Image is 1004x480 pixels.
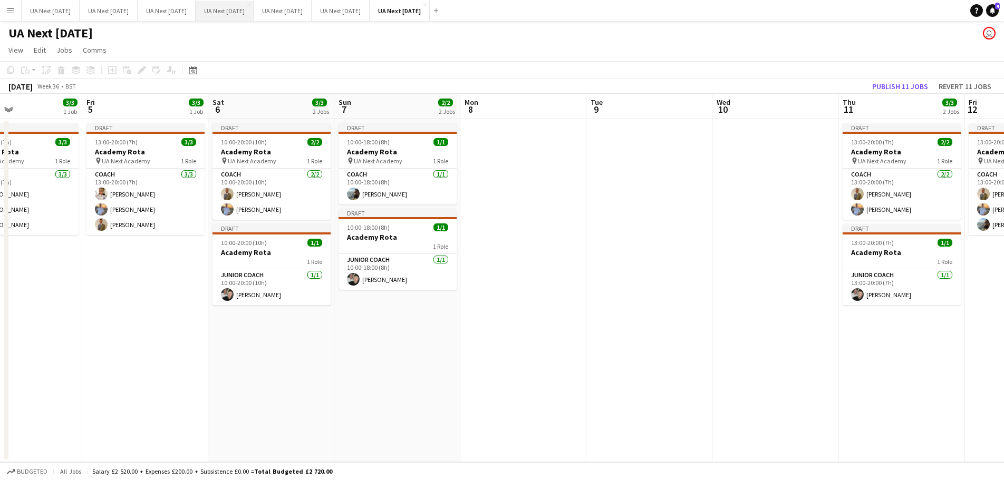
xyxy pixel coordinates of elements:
span: 10:00-20:00 (10h) [221,239,267,247]
span: 3/3 [181,138,196,146]
app-card-role: Coach2/210:00-20:00 (10h)[PERSON_NAME][PERSON_NAME] [213,169,331,220]
button: UA Next [DATE] [312,1,370,21]
div: Draft [843,123,961,132]
span: View [8,45,23,55]
div: Draft [339,123,457,132]
button: Publish 11 jobs [868,80,932,93]
span: 1 Role [307,157,322,165]
span: UA Next Academy [354,157,402,165]
span: Sat [213,97,224,107]
span: 1/1 [307,239,322,247]
span: 1 Role [181,157,196,165]
span: 7 [337,103,351,115]
app-job-card: Draft10:00-20:00 (10h)1/1Academy Rota1 RoleJunior Coach1/110:00-20:00 (10h)[PERSON_NAME] [213,224,331,305]
span: Tue [591,97,603,107]
span: 12 [967,103,977,115]
span: Edit [34,45,46,55]
span: Wed [717,97,730,107]
button: UA Next [DATE] [370,1,430,21]
button: UA Next [DATE] [80,1,138,21]
div: Draft [213,123,331,132]
div: Draft [843,224,961,232]
span: Fri [969,97,977,107]
span: Comms [83,45,107,55]
span: 1/1 [433,223,448,231]
button: UA Next [DATE] [254,1,312,21]
span: Sun [339,97,351,107]
span: All jobs [58,467,83,475]
div: [DATE] [8,81,33,92]
span: 3/3 [189,99,204,106]
app-card-role: Coach1/110:00-18:00 (8h)[PERSON_NAME] [339,169,457,204]
span: 8 [463,103,478,115]
span: 5 [85,103,95,115]
app-job-card: Draft10:00-18:00 (8h)1/1Academy Rota1 RoleJunior Coach1/110:00-18:00 (8h)[PERSON_NAME] [339,209,457,290]
span: 9 [589,103,603,115]
app-job-card: Draft13:00-20:00 (7h)2/2Academy Rota UA Next Academy1 RoleCoach2/213:00-20:00 (7h)[PERSON_NAME][P... [843,123,961,220]
app-card-role: Junior Coach1/110:00-18:00 (8h)[PERSON_NAME] [339,254,457,290]
app-card-role: Junior Coach1/110:00-20:00 (10h)[PERSON_NAME] [213,269,331,305]
span: 1 Role [937,157,952,165]
a: Jobs [52,43,76,57]
span: 13:00-20:00 (7h) [851,138,894,146]
span: 2/2 [307,138,322,146]
a: Comms [79,43,111,57]
span: Week 36 [35,82,61,90]
div: Draft [86,123,205,132]
h1: UA Next [DATE] [8,25,93,41]
button: UA Next [DATE] [138,1,196,21]
h3: Academy Rota [339,232,457,242]
a: 4 [986,4,999,17]
a: Edit [30,43,50,57]
span: 10:00-20:00 (10h) [221,138,267,146]
div: 2 Jobs [943,107,959,115]
span: 1/1 [433,138,448,146]
span: Mon [465,97,478,107]
div: 1 Job [63,107,77,115]
h3: Academy Rota [339,147,457,156]
h3: Academy Rota [843,147,961,156]
span: Total Budgeted £2 720.00 [254,467,332,475]
span: 1 Role [433,242,448,250]
app-job-card: Draft13:00-20:00 (7h)1/1Academy Rota1 RoleJunior Coach1/113:00-20:00 (7h)[PERSON_NAME] [843,224,961,305]
button: UA Next [DATE] [22,1,80,21]
span: Thu [843,97,856,107]
button: UA Next [DATE] [196,1,254,21]
app-card-role: Junior Coach1/113:00-20:00 (7h)[PERSON_NAME] [843,269,961,305]
button: Budgeted [5,466,49,477]
span: 3/3 [312,99,327,106]
span: Jobs [56,45,72,55]
span: Fri [86,97,95,107]
div: 2 Jobs [313,107,329,115]
button: Revert 11 jobs [934,80,996,93]
span: UA Next Academy [102,157,150,165]
span: UA Next Academy [228,157,276,165]
span: 10:00-18:00 (8h) [347,138,390,146]
div: Salary £2 520.00 + Expenses £200.00 + Subsistence £0.00 = [92,467,332,475]
app-card-role: Coach2/213:00-20:00 (7h)[PERSON_NAME][PERSON_NAME] [843,169,961,220]
span: 1 Role [937,258,952,266]
app-job-card: Draft13:00-20:00 (7h)3/3Academy Rota UA Next Academy1 RoleCoach3/313:00-20:00 (7h)[PERSON_NAME][P... [86,123,205,235]
app-user-avatar: Maria Ryan [983,27,996,40]
span: 13:00-20:00 (7h) [851,239,894,247]
span: 1 Role [433,157,448,165]
span: 6 [211,103,224,115]
app-job-card: Draft10:00-20:00 (10h)2/2Academy Rota UA Next Academy1 RoleCoach2/210:00-20:00 (10h)[PERSON_NAME]... [213,123,331,220]
app-card-role: Coach3/313:00-20:00 (7h)[PERSON_NAME][PERSON_NAME][PERSON_NAME] [86,169,205,235]
div: 2 Jobs [439,107,455,115]
span: 3/3 [55,138,70,146]
span: 4 [995,3,1000,9]
div: BST [65,82,76,90]
div: 1 Job [189,107,203,115]
div: Draft10:00-18:00 (8h)1/1Academy Rota UA Next Academy1 RoleCoach1/110:00-18:00 (8h)[PERSON_NAME] [339,123,457,204]
span: 1/1 [938,239,952,247]
span: 1 Role [307,258,322,266]
h3: Academy Rota [843,248,961,257]
span: 10:00-18:00 (8h) [347,223,390,231]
